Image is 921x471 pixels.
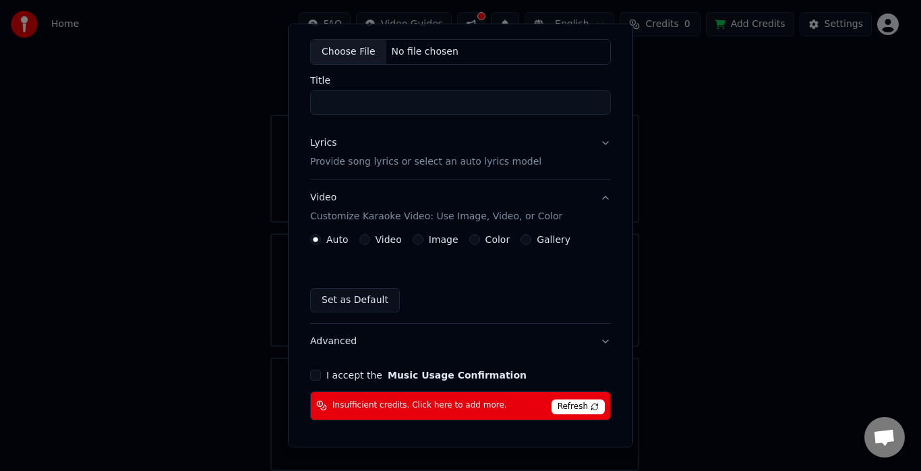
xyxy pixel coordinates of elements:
[388,370,527,380] button: I accept the
[537,235,570,244] label: Gallery
[310,136,336,150] div: Lyrics
[326,370,527,380] label: I accept the
[429,235,458,244] label: Image
[310,324,611,359] button: Advanced
[380,16,407,25] label: Video
[310,155,541,169] p: Provide song lyrics or select an auto lyrics model
[310,191,562,223] div: Video
[310,210,562,223] p: Customize Karaoke Video: Use Image, Video, or Color
[552,399,605,414] span: Refresh
[311,40,386,64] div: Choose File
[386,45,464,59] div: No file chosen
[310,288,400,312] button: Set as Default
[310,126,611,179] button: LyricsProvide song lyrics or select an auto lyrics model
[485,235,510,244] label: Color
[310,180,611,234] button: VideoCustomize Karaoke Video: Use Image, Video, or Color
[326,16,353,25] label: Audio
[376,235,402,244] label: Video
[332,400,507,411] span: Insufficient credits. Click here to add more.
[434,16,452,25] label: URL
[310,76,611,85] label: Title
[310,234,611,323] div: VideoCustomize Karaoke Video: Use Image, Video, or Color
[326,235,349,244] label: Auto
